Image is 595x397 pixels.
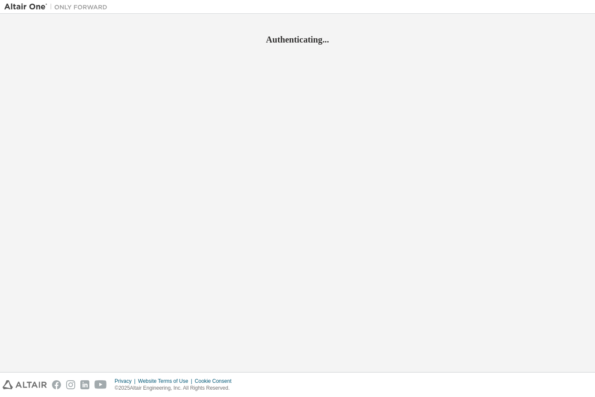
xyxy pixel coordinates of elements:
div: Website Terms of Use [138,378,195,385]
p: © 2025 Altair Engineering, Inc. All Rights Reserved. [115,385,237,392]
img: instagram.svg [66,380,75,389]
img: altair_logo.svg [3,380,47,389]
img: Altair One [4,3,112,11]
img: youtube.svg [95,380,107,389]
div: Cookie Consent [195,378,236,385]
h2: Authenticating... [4,34,591,45]
img: facebook.svg [52,380,61,389]
img: linkedin.svg [80,380,89,389]
div: Privacy [115,378,138,385]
